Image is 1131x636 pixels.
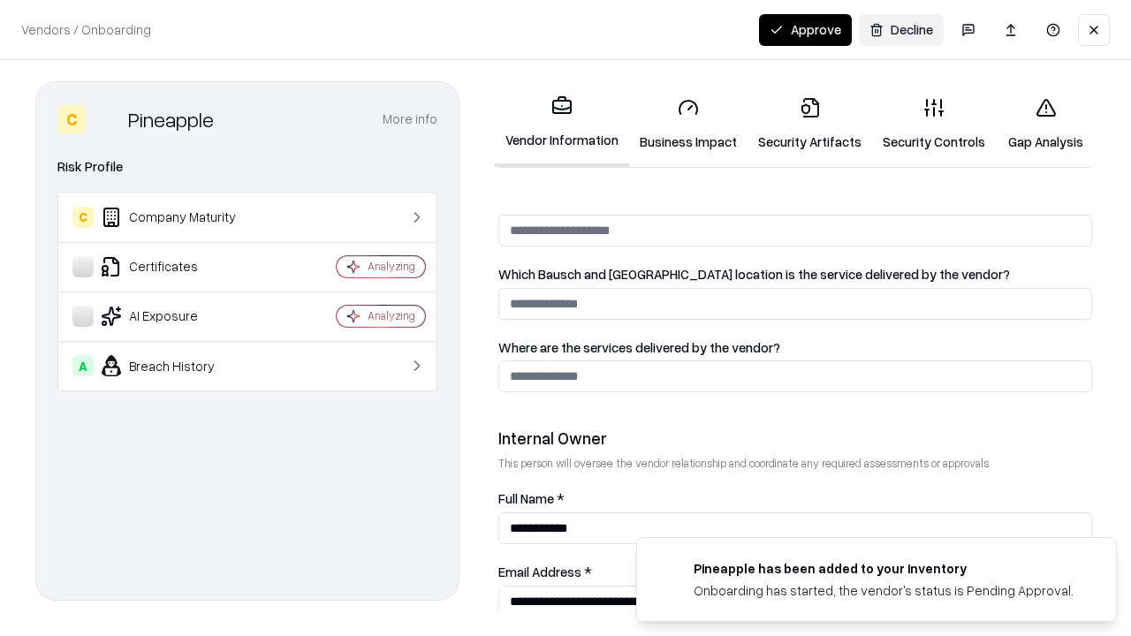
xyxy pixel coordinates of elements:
div: Analyzing [368,308,415,323]
div: Certificates [72,256,284,277]
div: A [72,355,94,376]
div: Breach History [72,355,284,376]
a: Security Controls [872,83,996,165]
button: Approve [759,14,852,46]
div: Risk Profile [57,156,437,178]
div: Pineapple has been added to your inventory [694,559,1074,578]
div: C [57,105,86,133]
label: Email Address * [498,565,1092,579]
div: Pineapple [128,105,214,133]
p: Vendors / Onboarding [21,20,151,39]
img: Pineapple [93,105,121,133]
button: More info [383,103,437,135]
label: Which Bausch and [GEOGRAPHIC_DATA] location is the service delivered by the vendor? [498,268,1092,281]
a: Vendor Information [495,81,629,167]
div: Company Maturity [72,207,284,228]
label: Where are the services delivered by the vendor? [498,341,1092,354]
a: Gap Analysis [996,83,1096,165]
label: Full Name * [498,492,1092,505]
div: AI Exposure [72,306,284,327]
a: Business Impact [629,83,748,165]
div: Onboarding has started, the vendor's status is Pending Approval. [694,581,1074,600]
div: C [72,207,94,228]
button: Decline [859,14,944,46]
p: This person will oversee the vendor relationship and coordinate any required assessments or appro... [498,456,1092,471]
a: Security Artifacts [748,83,872,165]
div: Analyzing [368,259,415,274]
img: pineappleenergy.com [658,559,679,580]
div: Internal Owner [498,428,1092,449]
